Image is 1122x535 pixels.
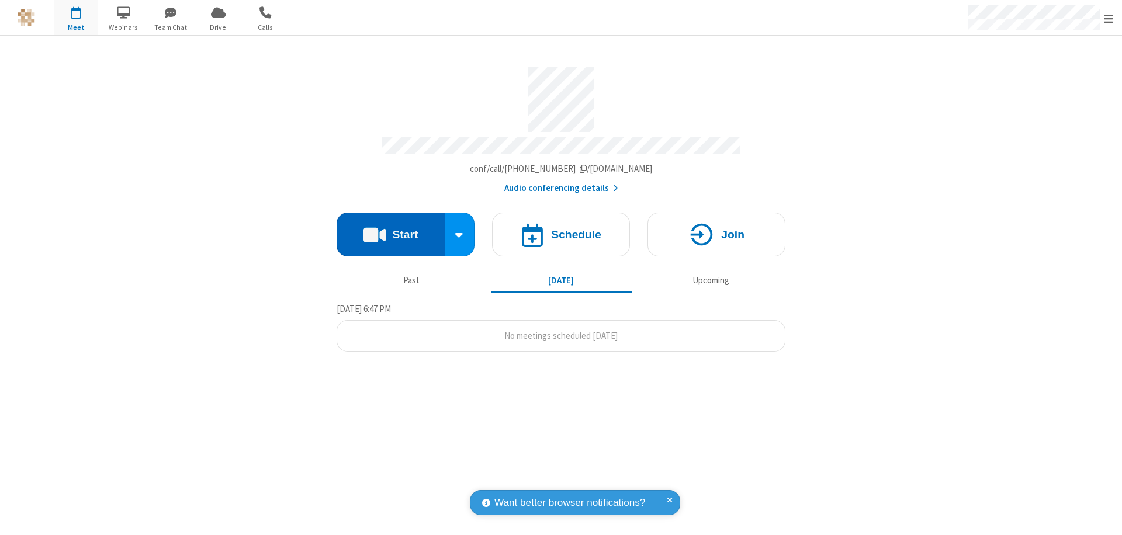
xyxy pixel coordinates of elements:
[647,213,785,256] button: Join
[337,303,391,314] span: [DATE] 6:47 PM
[337,58,785,195] section: Account details
[341,269,482,291] button: Past
[54,22,98,33] span: Meet
[196,22,240,33] span: Drive
[504,182,618,195] button: Audio conferencing details
[721,229,744,240] h4: Join
[149,22,193,33] span: Team Chat
[491,269,632,291] button: [DATE]
[551,229,601,240] h4: Schedule
[470,163,653,174] span: Copy my meeting room link
[492,213,630,256] button: Schedule
[504,330,618,341] span: No meetings scheduled [DATE]
[640,269,781,291] button: Upcoming
[470,162,653,176] button: Copy my meeting room linkCopy my meeting room link
[102,22,146,33] span: Webinars
[494,495,645,510] span: Want better browser notifications?
[392,229,418,240] h4: Start
[337,213,445,256] button: Start
[18,9,35,26] img: QA Selenium DO NOT DELETE OR CHANGE
[445,213,475,256] div: Start conference options
[337,302,785,352] section: Today's Meetings
[244,22,288,33] span: Calls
